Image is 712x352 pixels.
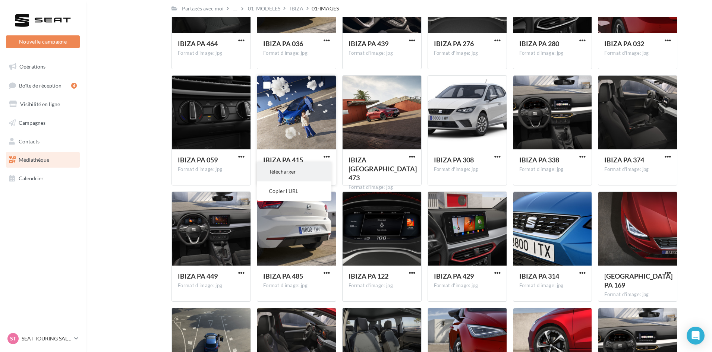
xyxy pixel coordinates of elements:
[434,282,501,289] div: Format d'image: jpg
[10,335,16,342] span: ST
[4,77,81,93] a: Boîte de réception4
[19,82,62,88] span: Boîte de réception
[519,166,586,173] div: Format d'image: jpg
[519,156,559,164] span: IBIZA PA 338
[312,5,339,12] div: 01-IMAGES
[4,96,81,112] a: Visibilité en ligne
[349,272,388,280] span: IBIZA PA 122
[434,156,474,164] span: IBIZA PA 308
[604,39,644,48] span: IBIZA PA 032
[257,162,331,181] button: Télécharger
[19,175,44,181] span: Calendrier
[519,50,586,57] div: Format d'image: jpg
[519,39,559,48] span: IBIZA PA 280
[519,272,559,280] span: IBIZA PA 314
[19,156,49,163] span: Médiathèque
[604,156,644,164] span: IBIZA PA 374
[263,282,330,289] div: Format d'image: jpg
[178,272,218,280] span: IBIZA PA 449
[349,184,415,191] div: Format d'image: jpg
[6,35,80,48] button: Nouvelle campagne
[232,3,238,14] div: ...
[178,282,245,289] div: Format d'image: jpg
[178,50,245,57] div: Format d'image: jpg
[248,5,280,12] div: 01_MODELES
[263,50,330,57] div: Format d'image: jpg
[604,166,671,173] div: Format d'image: jpg
[178,166,245,173] div: Format d'image: jpg
[71,83,77,89] div: 4
[349,39,388,48] span: IBIZA PA 439
[604,291,671,298] div: Format d'image: jpg
[6,332,80,346] a: ST SEAT TOURING SALON
[434,39,474,48] span: IBIZA PA 276
[434,166,501,173] div: Format d'image: jpg
[349,50,415,57] div: Format d'image: jpg
[4,115,81,131] a: Campagnes
[434,272,474,280] span: IBIZA PA 429
[263,272,303,280] span: IBIZA PA 485
[687,327,705,345] div: Open Intercom Messenger
[263,156,303,164] span: IBIZA PA 415
[178,39,218,48] span: IBIZA PA 464
[178,156,218,164] span: IBIZA PA 059
[349,156,417,182] span: IBIZA PA 473
[4,59,81,74] a: Opérations
[604,50,671,57] div: Format d'image: jpg
[19,120,45,126] span: Campagnes
[4,171,81,186] a: Calendrier
[604,272,672,289] span: IBIZA PA 169
[22,335,71,342] p: SEAT TOURING SALON
[519,282,586,289] div: Format d'image: jpg
[290,5,303,12] div: IBIZA
[19,138,40,144] span: Contacts
[349,282,415,289] div: Format d'image: jpg
[263,39,303,48] span: IBIZA PA 036
[257,181,331,201] button: Copier l'URL
[434,50,501,57] div: Format d'image: jpg
[20,101,60,107] span: Visibilité en ligne
[4,134,81,149] a: Contacts
[182,5,224,12] div: Partagés avec moi
[4,152,81,168] a: Médiathèque
[19,63,45,70] span: Opérations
